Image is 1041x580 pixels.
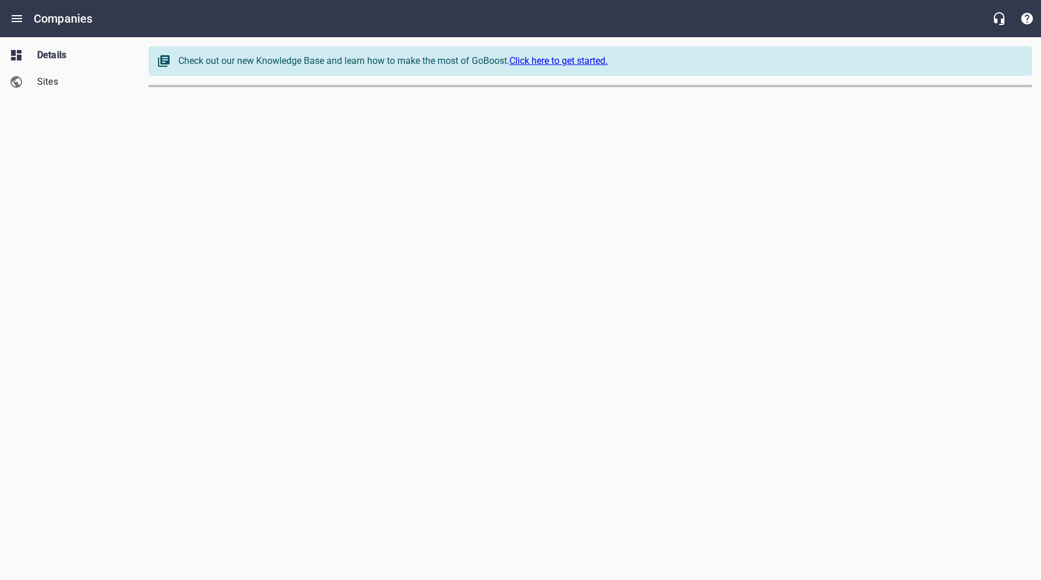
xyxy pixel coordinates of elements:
[3,5,31,33] button: Open drawer
[509,55,608,66] a: Click here to get started.
[1013,5,1041,33] button: Support Portal
[37,75,125,89] span: Sites
[985,5,1013,33] button: Live Chat
[34,9,92,28] h6: Companies
[37,48,125,62] span: Details
[178,54,1020,68] div: Check out our new Knowledge Base and learn how to make the most of GoBoost.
